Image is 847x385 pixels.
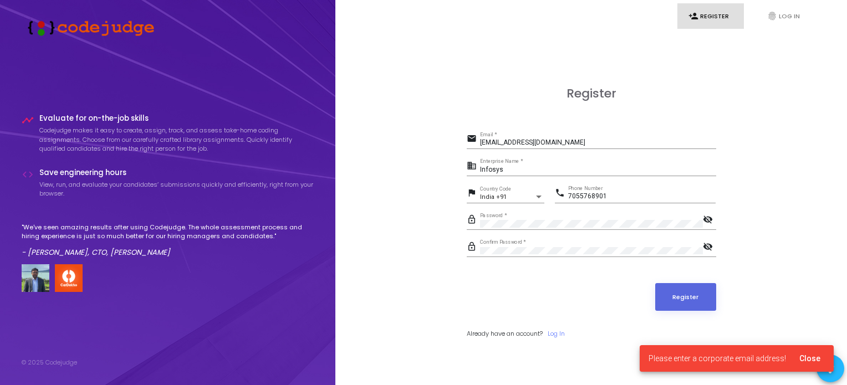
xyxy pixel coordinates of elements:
[55,264,83,292] img: company-logo
[39,168,314,177] h4: Save engineering hours
[790,348,829,368] button: Close
[22,223,314,241] p: "We've seen amazing results after using Codejudge. The whole assessment process and hiring experi...
[649,353,786,364] span: Please enter a corporate email address!
[467,214,480,227] mat-icon: lock_outline
[467,241,480,254] mat-icon: lock_outline
[39,126,314,153] p: Codejudge makes it easy to create, assign, track, and assess take-home coding assignments. Choose...
[688,11,698,21] i: person_add
[467,86,716,101] h3: Register
[467,133,480,146] mat-icon: email
[480,193,507,201] span: India +91
[39,180,314,198] p: View, run, and evaluate your candidates’ submissions quickly and efficiently, right from your bro...
[22,264,49,292] img: user image
[677,3,744,29] a: person_addRegister
[39,114,314,123] h4: Evaluate for on-the-job skills
[22,358,77,367] div: © 2025 Codejudge
[555,187,568,201] mat-icon: phone
[655,283,716,311] button: Register
[467,160,480,173] mat-icon: business
[22,247,170,258] em: - [PERSON_NAME], CTO, [PERSON_NAME]
[467,329,543,338] span: Already have an account?
[799,354,820,363] span: Close
[548,329,565,338] a: Log In
[703,214,716,227] mat-icon: visibility_off
[22,114,34,126] i: timeline
[480,139,716,147] input: Email
[756,3,823,29] a: fingerprintLog In
[767,11,777,21] i: fingerprint
[467,187,480,201] mat-icon: flag
[480,166,716,174] input: Enterprise Name
[22,168,34,181] i: code
[703,241,716,254] mat-icon: visibility_off
[568,193,716,201] input: Phone Number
